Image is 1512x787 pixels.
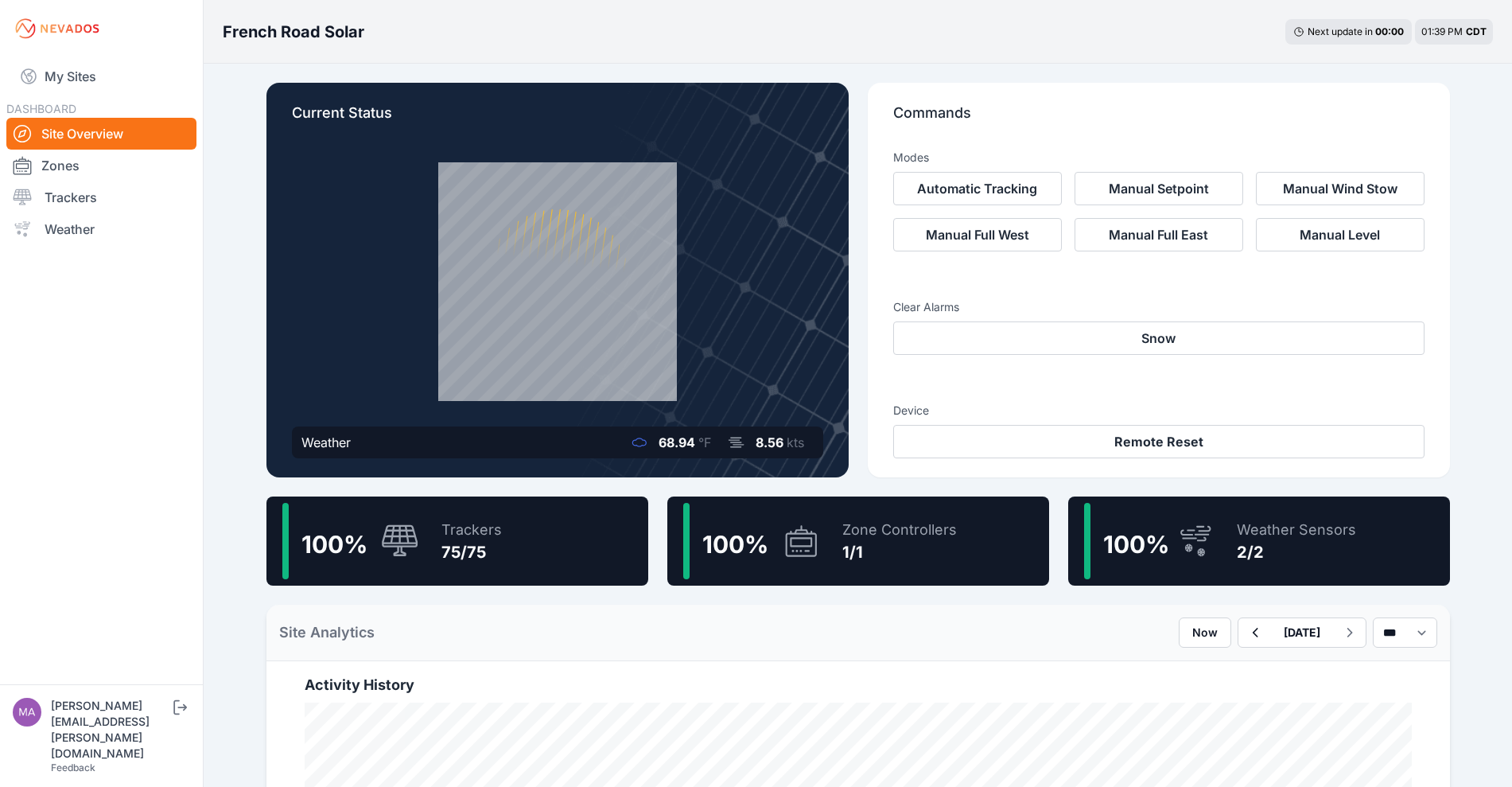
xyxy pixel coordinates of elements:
button: Now [1179,618,1231,648]
h3: French Road Solar [223,21,364,43]
nav: Breadcrumb [223,11,364,53]
button: Manual Wind Stow [1256,172,1425,205]
img: Nevados [13,16,102,41]
span: kts [787,434,804,450]
a: My Sites [6,57,196,95]
h2: Site Analytics [279,621,375,644]
div: 00 : 00 [1375,25,1404,38]
div: [PERSON_NAME][EMAIL_ADDRESS][PERSON_NAME][DOMAIN_NAME] [51,698,170,762]
span: 68.94 [659,434,695,450]
div: Zone Controllers [842,519,957,541]
button: Snow [893,321,1425,355]
button: Automatic Tracking [893,172,1062,205]
button: Manual Setpoint [1075,172,1243,205]
a: 100%Trackers75/75 [266,497,648,586]
a: 100%Zone Controllers1/1 [667,497,1049,586]
a: Trackers [6,181,196,213]
h3: Device [893,403,1425,419]
a: 100%Weather Sensors2/2 [1068,497,1450,586]
a: Weather [6,213,196,245]
div: Weather Sensors [1237,519,1356,541]
span: °F [698,434,711,450]
div: 75/75 [441,541,502,563]
button: Remote Reset [893,425,1425,458]
span: 8.56 [756,434,783,450]
div: 1/1 [842,541,957,563]
span: CDT [1466,25,1487,37]
span: 100 % [301,530,367,559]
span: 01:39 PM [1421,25,1463,37]
div: Trackers [441,519,502,541]
div: Weather [301,433,351,452]
a: Site Overview [6,118,196,150]
span: 100 % [1103,530,1169,559]
button: [DATE] [1271,618,1333,647]
div: 2/2 [1237,541,1356,563]
h2: Activity History [305,674,1412,696]
button: Manual Full West [893,218,1062,251]
h3: Clear Alarms [893,299,1425,315]
a: Zones [6,150,196,181]
span: Next update in [1308,25,1373,37]
button: Manual Full East [1075,218,1243,251]
span: DASHBOARD [6,102,76,115]
img: matthew.breyfogle@nevados.solar [13,698,41,727]
h3: Modes [893,150,929,166]
p: Commands [893,102,1425,137]
span: 100 % [702,530,768,559]
a: Feedback [51,762,95,773]
p: Current Status [292,102,823,137]
button: Manual Level [1256,218,1425,251]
